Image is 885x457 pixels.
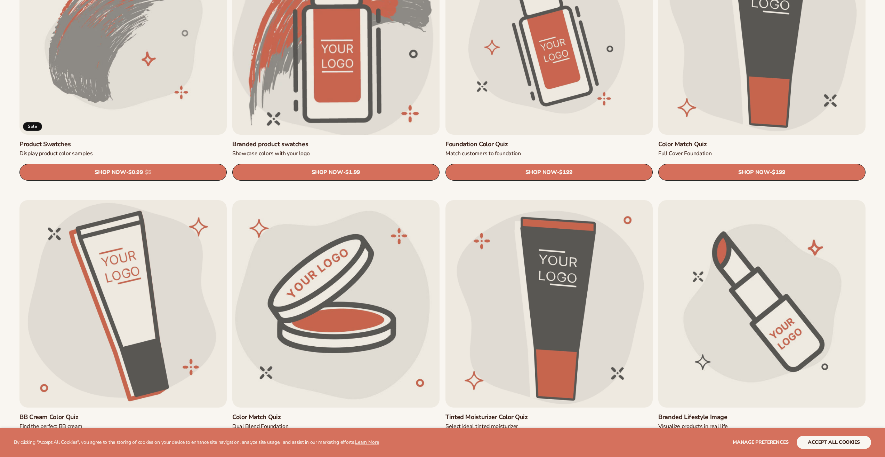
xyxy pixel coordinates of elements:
[14,440,379,446] p: By clicking "Accept All Cookies", you agree to the storing of cookies on your device to enhance s...
[145,169,152,176] s: $5
[525,169,557,176] span: SHOP NOW
[738,169,770,176] span: SHOP NOW
[772,169,786,176] span: $199
[445,164,653,181] a: SHOP NOW- $199
[797,436,871,449] button: accept all cookies
[232,164,440,181] a: SHOP NOW- $1.99
[445,140,653,148] a: Foundation Color Quiz
[658,164,866,181] a: SHOP NOW- $199
[559,169,573,176] span: $199
[232,413,440,421] a: Color Match Quiz
[19,140,227,148] a: Product Swatches
[445,413,653,421] a: Tinted Moisturizer Color Quiz
[128,169,143,176] span: $0.99
[733,436,789,449] button: Manage preferences
[19,164,227,181] a: SHOP NOW- $0.99 $5
[355,439,379,446] a: Learn More
[658,140,866,148] a: Color Match Quiz
[658,413,866,421] a: Branded Lifestyle Image
[232,140,440,148] a: Branded product swatches
[312,169,343,176] span: SHOP NOW
[346,169,360,176] span: $1.99
[95,169,126,176] span: SHOP NOW
[19,413,227,421] a: BB Cream Color Quiz
[733,439,789,446] span: Manage preferences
